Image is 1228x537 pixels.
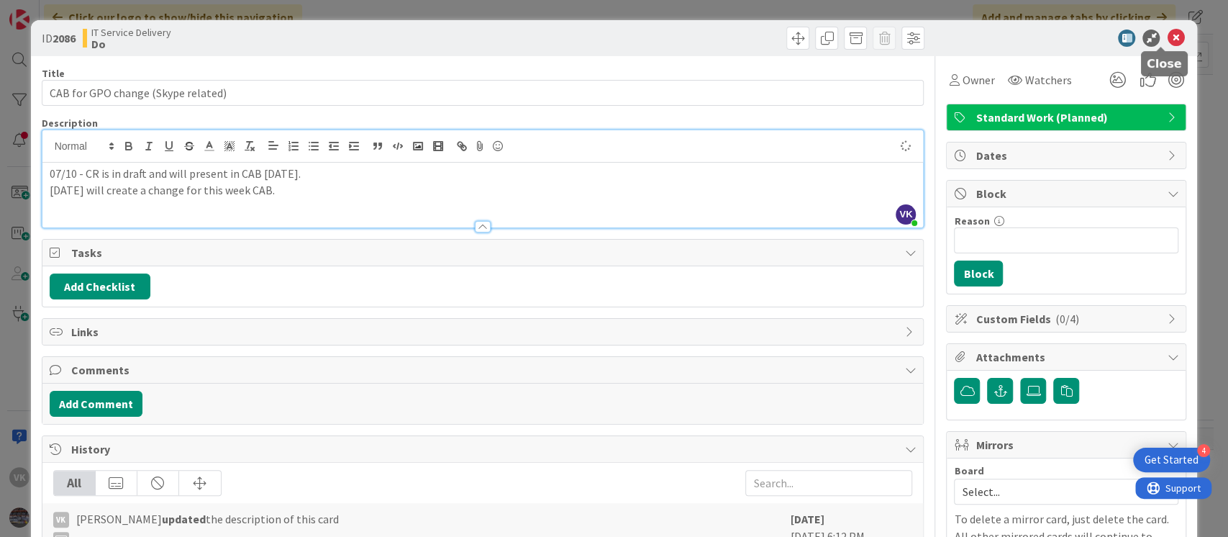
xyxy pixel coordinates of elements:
[1055,312,1078,326] span: ( 0/4 )
[53,31,76,45] b: 2086
[50,182,917,199] p: [DATE] will create a change for this week CAB.
[975,185,1160,202] span: Block
[975,348,1160,366] span: Attachments
[954,261,1003,286] button: Block
[50,274,150,299] button: Add Checklist
[896,204,916,225] span: VK
[53,512,69,528] div: VK
[42,30,76,47] span: ID
[30,2,65,19] span: Support
[42,80,924,106] input: type card name here...
[71,441,898,458] span: History
[42,117,98,130] span: Description
[1147,57,1182,71] h5: Close
[71,244,898,261] span: Tasks
[1145,453,1199,467] div: Get Started
[50,166,917,182] p: 07/10 - CR is in draft and will present in CAB [DATE].
[1197,444,1210,457] div: 4
[962,482,1146,502] span: Select...
[50,391,142,417] button: Add Comment
[975,147,1160,164] span: Dates
[975,436,1160,453] span: Mirrors
[1133,448,1210,472] div: Open Get Started checklist, remaining modules: 4
[91,38,171,50] b: Do
[42,67,65,80] label: Title
[1024,71,1071,89] span: Watchers
[71,323,898,340] span: Links
[975,310,1160,328] span: Custom Fields
[975,109,1160,126] span: Standard Work (Planned)
[962,71,994,89] span: Owner
[54,471,96,495] div: All
[91,27,171,38] span: IT Service Delivery
[954,466,983,476] span: Board
[954,215,989,227] label: Reason
[790,512,824,526] b: [DATE]
[162,512,206,526] b: updated
[745,470,912,496] input: Search...
[71,361,898,379] span: Comments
